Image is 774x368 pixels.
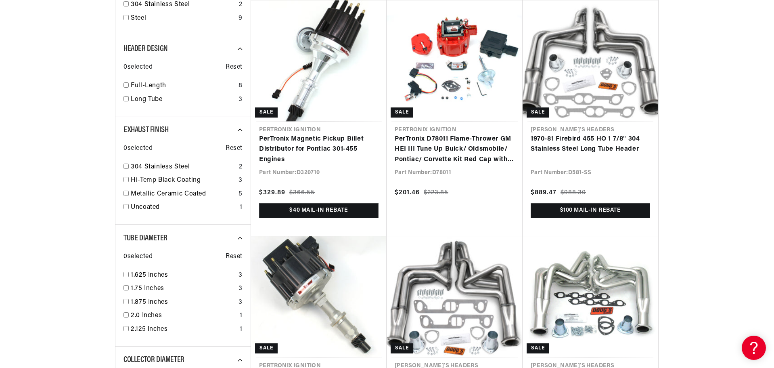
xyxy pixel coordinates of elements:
a: 1.75 Inches [131,284,235,294]
span: Tube Diameter [123,234,167,242]
a: 1.875 Inches [131,297,235,308]
a: 1970-81 Firebird 455 HO 1 7/8" 304 Stainless Steel Long Tube Header [531,134,650,155]
div: 8 [238,81,243,91]
a: PerTronix D78011 Flame-Thrower GM HEI III Tune Up Buick/ Oldsmobile/ Pontiac/ Corvette Kit Red Ca... [395,134,515,165]
a: Steel [131,13,235,24]
div: 1 [240,311,243,321]
div: 3 [238,95,243,105]
span: Header Design [123,45,168,53]
span: Exhaust Finish [123,126,168,134]
div: 3 [238,175,243,186]
a: Hi-Temp Black Coating [131,175,235,186]
div: 3 [238,284,243,294]
div: 5 [238,189,243,200]
div: 1 [240,202,243,213]
span: Reset [226,143,243,154]
div: 9 [238,13,243,24]
span: Reset [226,252,243,262]
span: Collector Diameter [123,356,184,364]
span: Reset [226,62,243,73]
div: 2 [239,162,243,172]
a: PerTronix Magnetic Pickup Billet Distributor for Pontiac 301-455 Engines [259,134,379,165]
a: 304 Stainless Steel [131,162,236,172]
a: Full-Length [131,81,235,91]
div: 1 [240,324,243,335]
div: 3 [238,297,243,308]
a: 1.625 Inches [131,270,235,281]
a: Metallic Ceramic Coated [131,189,235,200]
a: 2.125 Inches [131,324,236,335]
span: 0 selected [123,62,153,73]
div: 3 [238,270,243,281]
a: Uncoated [131,202,236,213]
span: 0 selected [123,143,153,154]
span: 0 selected [123,252,153,262]
a: 2.0 Inches [131,311,236,321]
a: Long Tube [131,95,235,105]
